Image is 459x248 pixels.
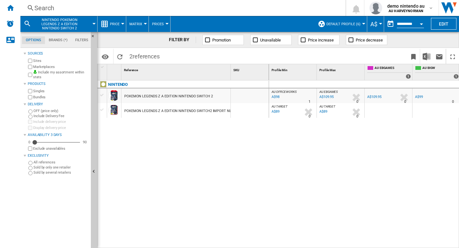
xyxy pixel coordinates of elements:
[250,35,292,45] button: Unavailable
[367,95,382,99] div: A$109.95
[28,71,32,79] input: Include my assortment within stats
[422,66,459,71] span: AU BIGW
[28,65,32,69] input: Marketplaces
[33,95,88,100] label: Bundles
[133,53,160,60] span: references
[91,32,98,43] button: Hide
[6,20,14,27] img: alerts-logo.svg
[416,17,427,29] button: Open calendar
[33,146,88,151] label: Exclude unavailables
[123,64,230,74] div: Sort None
[33,119,88,124] label: Include delivery price
[318,16,364,32] div: Default profile (6)
[110,16,123,32] button: Price
[366,64,412,80] div: AU EBGAMES 1 offers sold by AU EBGAMES
[318,64,364,74] div: Sort None
[212,38,231,42] span: Promotion
[271,109,280,115] div: Last updated : Thursday, 28 August 2025 05:25
[124,104,231,118] div: POKEMON LEGENDS Z A EDITION NINTENDO SWITCH2 IMPORT NL
[28,95,32,99] input: Bundles
[28,59,32,63] input: Sites
[431,18,456,30] button: Edit
[272,68,288,72] span: Profile Min
[28,161,33,165] input: All references
[110,22,120,26] span: Price
[28,120,32,124] input: Include delivery price
[28,126,32,130] input: Display delivery price
[406,74,411,79] div: 1 offers sold by AU EBGAMES
[129,16,145,32] button: Matrix
[99,51,112,62] button: Options
[404,99,406,105] div: Delivery Time : 0 day
[108,81,128,88] div: Click to filter on that brand
[319,90,338,94] span: AU EBGAMES
[387,3,425,9] span: demo nintendo au
[27,140,32,145] div: 0
[414,94,423,100] div: A$99
[407,49,420,64] button: Bookmark this report
[123,64,230,74] div: Reference Sort None
[366,94,382,100] div: A$109.95
[129,22,142,26] span: Matrix
[326,22,361,26] span: Default profile (6)
[28,51,88,56] div: Sources
[33,139,80,146] md-slider: Availability
[420,49,433,64] button: Download in Excel
[356,113,358,120] div: Delivery Time : 0 day
[33,125,88,130] label: Display delivery price
[81,140,88,145] div: 90
[369,2,382,14] img: profile.jpg
[113,49,126,64] button: Reload
[423,53,430,60] img: excel-24x24.png
[318,109,327,115] div: Last updated : Thursday, 28 August 2025 05:25
[45,36,71,44] md-tab-item: Brands (*)
[326,16,364,32] button: Default profile (6)
[415,95,423,99] div: A$99
[346,35,387,45] button: Price decrease
[33,160,88,165] label: All references
[367,16,384,32] md-menu: Currency
[33,64,88,69] label: Marketplaces
[28,89,32,93] input: Singles
[308,38,334,42] span: Price increase
[446,49,459,64] button: Maximize
[375,66,411,71] span: AU EBGAMES
[101,16,123,32] div: Price
[232,64,269,74] div: Sort None
[28,109,33,114] input: OFF (price only)
[28,166,33,170] input: Sold by only one retailer
[169,37,196,43] div: FILTER BY
[319,68,336,72] span: Profile Max
[271,94,280,100] div: Last updated : Thursday, 28 August 2025 05:16
[33,170,88,175] label: Sold by several retailers
[33,70,88,80] label: Include my assortment within stats
[126,49,163,62] span: 2
[33,109,88,113] label: OFF (price only)
[370,21,377,27] span: A$
[33,89,88,94] label: Singles
[389,9,423,13] b: AU HARVEYNORMAN
[28,153,88,158] div: Exclusivity
[152,22,164,26] span: Prices
[319,105,335,108] span: AU TARGET
[152,16,167,32] button: Prices
[370,16,381,32] button: A$
[22,36,45,44] md-tab-item: Options
[33,70,37,74] img: mysite-bg-18x18.png
[28,147,32,151] input: Display delivery price
[33,165,88,170] label: Sold by only one retailer
[108,64,121,74] div: Sort None
[24,16,94,32] div: NINTENDO POKEMON LEGENDS Z A EDITION NINTENDO SWITCH 2
[28,115,33,119] input: Include Delivery Fee
[28,171,33,175] input: Sold by several retailers
[454,74,459,79] div: 1 offers sold by AU BIGW
[28,81,88,86] div: Products
[124,89,213,104] div: POKEMON LEGENDS Z A EDITION NINTENDO SWITCH 2
[298,35,339,45] button: Price increase
[34,18,85,30] span: NINTENDO POKEMON LEGENDS Z A EDITION NINTENDO SWITCH 2
[270,64,317,74] div: Sort None
[270,64,317,74] div: Profile Min Sort None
